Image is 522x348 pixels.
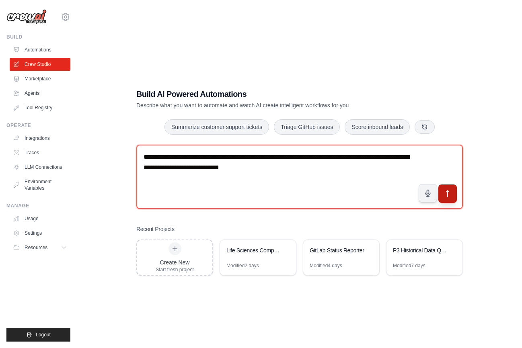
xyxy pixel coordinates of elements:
a: Traces [10,146,70,159]
div: Build [6,34,70,40]
iframe: Chat Widget [482,309,522,348]
button: Score inbound leads [345,119,410,135]
h1: Build AI Powered Automations [136,88,407,100]
div: Modified 4 days [310,262,342,269]
p: Describe what you want to automate and watch AI create intelligent workflows for you [136,101,407,109]
a: Environment Variables [10,175,70,194]
span: Logout [36,332,51,338]
a: Marketplace [10,72,70,85]
a: Automations [10,43,70,56]
a: Agents [10,87,70,100]
a: Crew Studio [10,58,70,71]
div: Create New [156,258,194,266]
a: LLM Connections [10,161,70,174]
button: Triage GitHub issues [274,119,340,135]
button: Click to speak your automation idea [419,184,437,203]
a: Tool Registry [10,101,70,114]
div: Start fresh project [156,266,194,273]
div: Life Sciences Competitive Intelligence [226,246,282,254]
h3: Recent Projects [136,225,175,233]
div: Operate [6,122,70,129]
button: Get new suggestions [415,120,435,134]
div: Modified 7 days [393,262,425,269]
div: Manage [6,203,70,209]
button: Logout [6,328,70,342]
span: Resources [25,244,47,251]
button: Resources [10,241,70,254]
a: Integrations [10,132,70,145]
a: Settings [10,227,70,240]
img: Logo [6,9,47,25]
div: GitLab Status Reporter [310,246,365,254]
div: Modified 2 days [226,262,259,269]
a: Usage [10,212,70,225]
div: P3 Historical Data Query System [393,246,448,254]
button: Summarize customer support tickets [164,119,269,135]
